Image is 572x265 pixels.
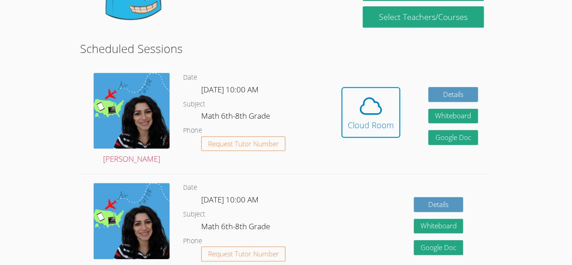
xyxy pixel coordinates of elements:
[414,219,463,234] button: Whiteboard
[208,140,279,147] span: Request Tutor Number
[94,73,170,166] a: [PERSON_NAME]
[94,73,170,149] img: air%20tutor%20avatar.png
[183,209,205,220] dt: Subject
[183,236,202,247] dt: Phone
[183,72,197,83] dt: Date
[183,182,197,193] dt: Date
[208,251,279,257] span: Request Tutor Number
[348,119,394,131] div: Cloud Room
[201,110,272,125] dd: Math 6th-8th Grade
[414,240,463,255] a: Google Doc
[183,125,202,136] dt: Phone
[428,130,478,145] a: Google Doc
[183,99,205,110] dt: Subject
[80,40,492,57] h2: Scheduled Sessions
[201,220,272,236] dd: Math 6th-8th Grade
[428,109,478,124] button: Whiteboard
[363,6,483,28] a: Select Teachers/Courses
[414,197,463,212] a: Details
[201,136,286,151] button: Request Tutor Number
[341,87,400,138] button: Cloud Room
[201,246,286,261] button: Request Tutor Number
[201,194,259,205] span: [DATE] 10:00 AM
[201,84,259,95] span: [DATE] 10:00 AM
[94,183,170,259] img: air%20tutor%20avatar.png
[428,87,478,102] a: Details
